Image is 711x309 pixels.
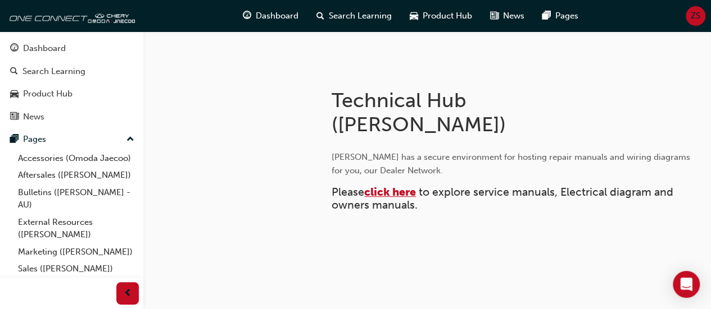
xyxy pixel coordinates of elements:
h1: Technical Hub ([PERSON_NAME]) [332,88,626,137]
img: oneconnect [6,4,135,27]
span: up-icon [126,132,134,147]
button: Pages [4,129,139,150]
a: car-iconProduct Hub [401,4,481,27]
div: Product Hub [23,87,73,100]
div: News [23,110,44,123]
span: Dashboard [256,10,298,22]
span: search-icon [10,67,18,77]
div: Search Learning [22,65,85,78]
span: car-icon [410,9,418,23]
button: ZS [686,6,705,26]
a: Marketing ([PERSON_NAME]) [13,243,139,261]
span: pages-icon [542,9,551,23]
a: Accessories (Omoda Jaecoo) [13,150,139,167]
span: guage-icon [10,44,19,54]
span: news-icon [490,9,499,23]
div: Open Intercom Messenger [673,271,700,298]
span: guage-icon [243,9,251,23]
span: Please [332,186,364,199]
span: pages-icon [10,135,19,145]
a: Aftersales ([PERSON_NAME]) [13,167,139,184]
a: News [4,107,139,127]
span: prev-icon [124,287,132,301]
span: Product Hub [423,10,472,22]
a: click here [364,186,416,199]
a: External Resources ([PERSON_NAME]) [13,214,139,243]
a: news-iconNews [481,4,533,27]
a: Sales ([PERSON_NAME]) [13,260,139,278]
div: Dashboard [23,42,66,55]
span: car-icon [10,89,19,99]
a: Search Learning [4,61,139,82]
button: DashboardSearch LearningProduct HubNews [4,36,139,129]
span: ZS [691,10,700,22]
a: guage-iconDashboard [234,4,307,27]
a: Bulletins ([PERSON_NAME] - AU) [13,184,139,214]
a: search-iconSearch Learning [307,4,401,27]
span: Pages [555,10,578,22]
a: Dashboard [4,38,139,59]
span: to explore service manuals, Electrical diagram and owners manuals. [332,186,676,211]
span: search-icon [316,9,324,23]
span: Search Learning [329,10,392,22]
a: Product Hub [4,84,139,104]
span: [PERSON_NAME] has a secure environment for hosting repair manuals and wiring diagrams for you, ou... [332,152,692,176]
span: News [503,10,524,22]
span: news-icon [10,112,19,122]
a: pages-iconPages [533,4,587,27]
div: Pages [23,133,46,146]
